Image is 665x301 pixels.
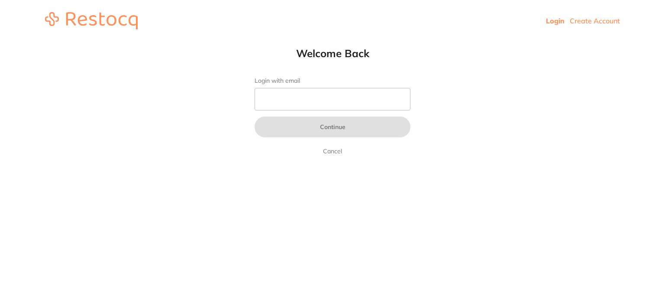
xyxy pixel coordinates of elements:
button: Continue [255,117,410,137]
h1: Welcome Back [237,47,428,60]
label: Login with email [255,77,410,84]
a: Cancel [321,146,344,156]
img: restocq_logo.svg [45,12,138,29]
a: Create Account [570,16,620,25]
a: Login [546,16,565,25]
